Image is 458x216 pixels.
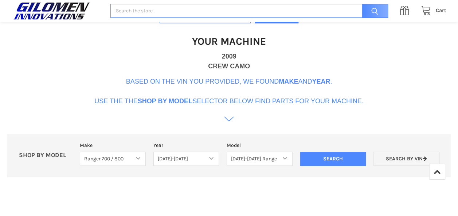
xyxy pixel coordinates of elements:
label: Model [227,141,293,149]
span: Cart [436,7,446,13]
b: Year [312,78,330,85]
b: Make [279,78,298,85]
div: 2009 [222,52,236,61]
a: Top of Page [429,164,445,180]
a: GILOMEN INNOVATIONS [12,2,103,20]
input: Search [358,4,388,18]
a: Search by VIN [373,152,439,166]
input: Search [300,152,366,166]
img: GILOMEN INNOVATIONS [12,2,92,20]
input: Search the store [110,4,388,18]
label: Year [153,141,219,149]
label: Make [80,141,146,149]
h1: Your Machine [192,35,266,48]
p: SHOP BY MODEL [15,152,76,159]
div: CREW CAMO [208,61,250,71]
b: Shop By Model [138,97,192,105]
p: Based on the VIN you provided, we found and . Use the the selector below find parts for your mach... [94,77,364,106]
a: Cart [417,6,446,15]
